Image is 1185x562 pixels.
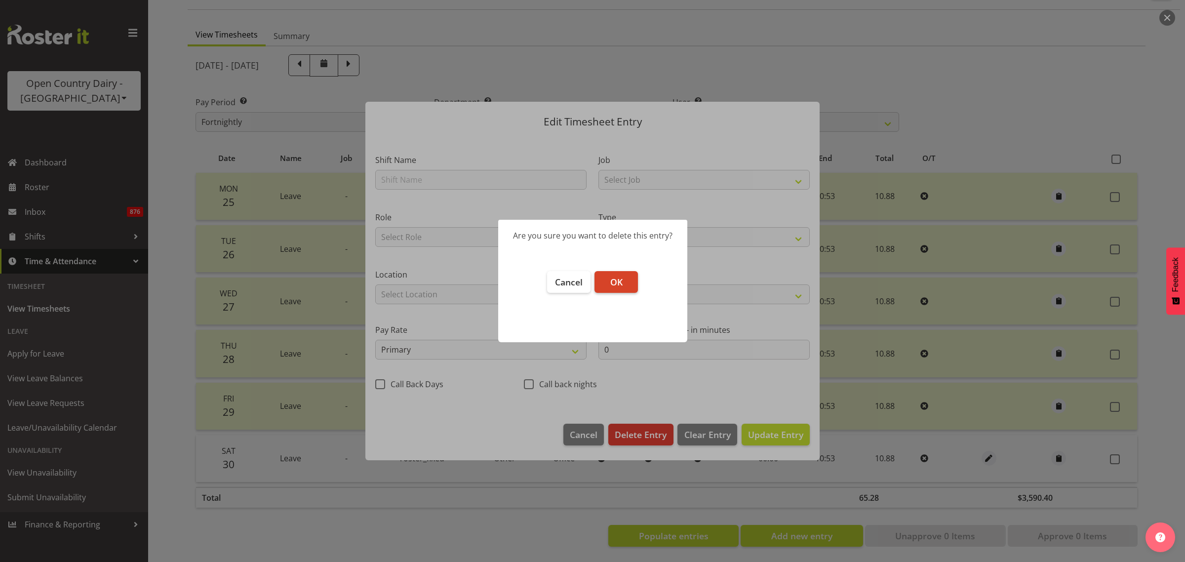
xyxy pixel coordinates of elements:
span: Cancel [555,276,583,288]
button: Feedback - Show survey [1166,247,1185,315]
span: Feedback [1171,257,1180,292]
button: Cancel [547,271,591,293]
img: help-xxl-2.png [1155,532,1165,542]
span: OK [610,276,623,288]
button: OK [594,271,638,293]
div: Are you sure you want to delete this entry? [513,230,672,241]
